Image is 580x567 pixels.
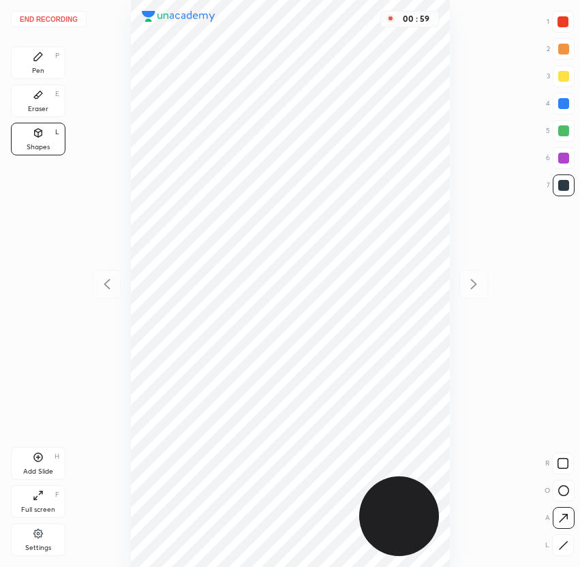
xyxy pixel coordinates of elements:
[547,174,575,196] div: 7
[27,144,50,151] div: Shapes
[55,52,59,59] div: P
[23,468,53,475] div: Add Slide
[547,38,575,60] div: 2
[546,120,575,142] div: 5
[545,453,574,474] div: R
[546,147,575,169] div: 6
[55,491,59,498] div: F
[28,106,48,112] div: Eraser
[546,93,575,114] div: 4
[55,453,59,460] div: H
[142,11,215,22] img: logo.38c385cc.svg
[545,480,575,502] div: O
[400,14,433,24] div: 00 : 59
[32,67,44,74] div: Pen
[545,507,575,529] div: A
[545,534,574,556] div: L
[55,91,59,97] div: E
[55,129,59,136] div: L
[25,545,51,551] div: Settings
[547,11,574,33] div: 1
[11,11,87,27] button: End recording
[547,65,575,87] div: 3
[21,506,55,513] div: Full screen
